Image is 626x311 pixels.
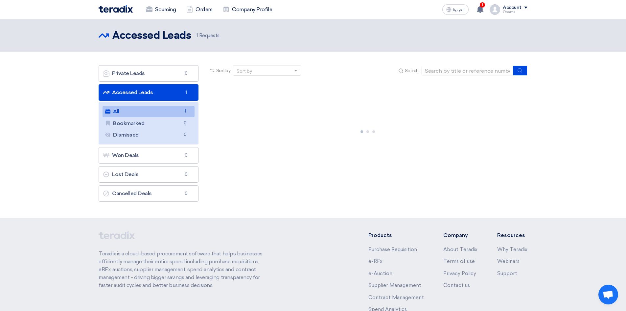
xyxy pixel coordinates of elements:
[368,282,421,288] a: Supplier Management
[182,171,190,178] span: 0
[181,2,218,17] a: Orders
[181,108,189,115] span: 1
[421,66,513,76] input: Search by title or reference number
[368,295,424,300] a: Contract Management
[103,129,195,141] a: Dismissed
[103,106,195,117] a: All
[405,67,419,74] span: Search
[216,67,231,74] span: Sort by
[443,231,477,239] li: Company
[196,32,220,39] span: Requests
[368,231,424,239] li: Products
[141,2,181,17] a: Sourcing
[196,33,198,39] span: 1
[368,246,417,252] a: Purchase Requisition
[99,65,198,82] a: Private Leads0
[182,89,190,96] span: 1
[218,2,277,17] a: Company Profile
[182,152,190,159] span: 0
[368,271,392,276] a: e-Auction
[237,68,252,75] div: Sort by
[503,5,522,11] div: Account
[503,10,527,14] div: Osama
[497,271,517,276] a: Support
[598,285,618,304] a: Open chat
[99,147,198,164] a: Won Deals0
[99,5,133,13] img: Teradix logo
[99,250,270,289] p: Teradix is a cloud-based procurement software that helps businesses efficiently manage their enti...
[480,2,485,8] span: 1
[497,231,527,239] li: Resources
[497,258,520,264] a: Webinars
[368,258,383,264] a: e-RFx
[497,246,527,252] a: Why Teradix
[112,29,191,42] h2: Accessed Leads
[99,185,198,202] a: Cancelled Deals0
[443,271,476,276] a: Privacy Policy
[182,70,190,77] span: 0
[453,8,465,12] span: العربية
[99,84,198,101] a: Accessed Leads1
[99,166,198,183] a: Lost Deals0
[490,4,500,15] img: profile_test.png
[103,118,195,129] a: Bookmarked
[443,282,470,288] a: Contact us
[181,131,189,138] span: 0
[443,246,477,252] a: About Teradix
[442,4,469,15] button: العربية
[182,190,190,197] span: 0
[181,120,189,127] span: 0
[443,258,475,264] a: Terms of use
